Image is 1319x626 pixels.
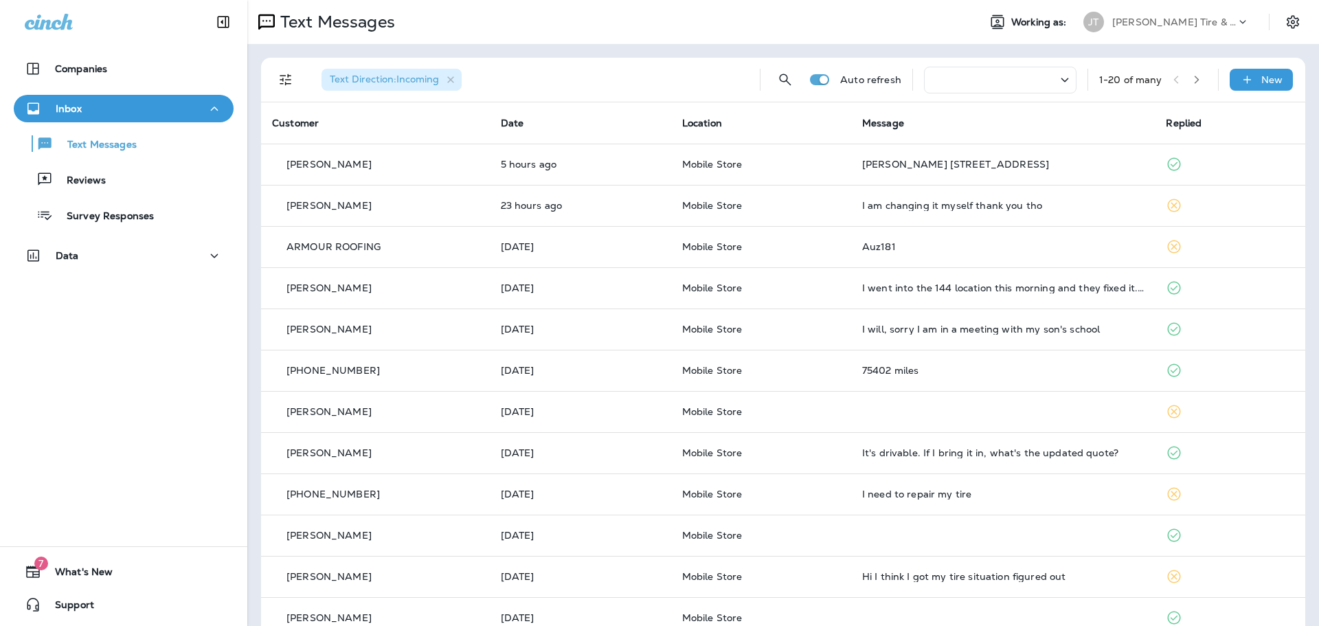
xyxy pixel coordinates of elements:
p: Sep 20, 2025 01:58 PM [501,489,660,500]
button: Support [14,591,234,618]
button: Search Messages [771,66,799,93]
span: Location [682,117,722,129]
span: Mobile Store [682,241,743,253]
span: Support [41,599,94,616]
p: Oct 2, 2025 03:16 PM [501,324,660,335]
p: Oct 6, 2025 01:36 PM [501,200,660,211]
p: Text Messages [275,12,395,32]
div: Bryon Mayers 8214 Arbor st Omaha Ne 68124 [862,159,1145,170]
button: Filters [272,66,300,93]
div: I am changing it myself thank you tho [862,200,1145,211]
p: Companies [55,63,107,74]
div: Auz181 [862,241,1145,252]
div: I went into the 144 location this morning and they fixed it. No longer needed. Thank you [862,282,1145,293]
p: Survey Responses [53,210,154,223]
p: [PERSON_NAME] [286,324,372,335]
span: Text Direction : Incoming [330,73,439,85]
p: [PERSON_NAME] [286,571,372,582]
span: Mobile Store [682,323,743,335]
span: Message [862,117,904,129]
button: Inbox [14,95,234,122]
button: Survey Responses [14,201,234,230]
div: I will, sorry I am in a meeting with my son's school [862,324,1145,335]
span: Mobile Store [682,405,743,418]
p: Inbox [56,103,82,114]
p: Reviews [53,175,106,188]
span: Mobile Store [682,158,743,170]
span: Mobile Store [682,447,743,459]
span: Mobile Store [682,282,743,294]
span: Mobile Store [682,199,743,212]
div: Hi I think I got my tire situation figured out [862,571,1145,582]
button: Settings [1281,10,1305,34]
div: 75402 miles [862,365,1145,376]
p: Sep 17, 2025 04:34 PM [501,571,660,582]
p: Auto refresh [840,74,901,85]
span: Mobile Store [682,529,743,541]
span: Customer [272,117,319,129]
button: Reviews [14,165,234,194]
span: Mobile Store [682,488,743,500]
p: Oct 6, 2025 08:35 AM [501,282,660,293]
p: [PERSON_NAME] [286,282,372,293]
p: Sep 30, 2025 08:46 AM [501,406,660,417]
p: Oct 1, 2025 08:12 AM [501,365,660,376]
span: Mobile Store [682,364,743,377]
button: 7What's New [14,558,234,585]
p: [PHONE_NUMBER] [286,365,380,376]
p: [PHONE_NUMBER] [286,489,380,500]
div: JT [1083,12,1104,32]
p: [PERSON_NAME] [286,406,372,417]
p: Data [56,250,79,261]
button: Collapse Sidebar [204,8,243,36]
div: Text Direction:Incoming [322,69,462,91]
span: What's New [41,566,113,583]
div: 1 - 20 of many [1099,74,1162,85]
p: Text Messages [54,139,137,152]
p: Oct 6, 2025 08:52 AM [501,241,660,252]
p: [PERSON_NAME] [286,447,372,458]
p: [PERSON_NAME] [286,612,372,623]
p: [PERSON_NAME] [286,159,372,170]
span: Mobile Store [682,612,743,624]
p: New [1261,74,1283,85]
span: Mobile Store [682,570,743,583]
span: Date [501,117,524,129]
p: Sep 19, 2025 11:02 AM [501,530,660,541]
span: Replied [1166,117,1202,129]
span: 7 [34,557,48,570]
p: Sep 17, 2025 01:32 PM [501,612,660,623]
p: ARMOUR ROOFING [286,241,381,252]
p: Sep 24, 2025 09:59 AM [501,447,660,458]
div: I need to repair my tire [862,489,1145,500]
p: Oct 7, 2025 07:15 AM [501,159,660,170]
button: Text Messages [14,129,234,158]
p: [PERSON_NAME] [286,530,372,541]
p: [PERSON_NAME] [286,200,372,211]
button: Companies [14,55,234,82]
span: Working as: [1011,16,1070,28]
p: [PERSON_NAME] Tire & Auto [1112,16,1236,27]
button: Data [14,242,234,269]
div: It's drivable. If I bring it in, what's the updated quote? [862,447,1145,458]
